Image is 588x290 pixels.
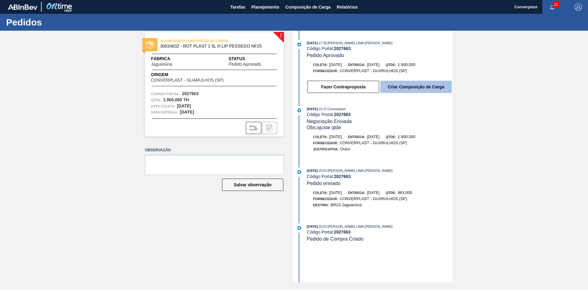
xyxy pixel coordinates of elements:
[313,203,329,207] span: Destino:
[151,109,178,115] span: Data entrega:
[262,122,277,134] div: Informar alteração no pedido
[163,97,189,102] strong: 1.900,000 TH
[307,81,379,93] button: Fazer Contraproposta
[307,112,452,117] div: Código Portal:
[151,97,161,103] span: Qtde :
[6,19,115,26] h1: Pedidos
[337,3,358,11] span: Relatórios
[307,174,452,179] div: Código Portal:
[334,112,351,117] strong: 2027663
[313,147,339,151] span: Justificativa:
[318,41,326,45] span: - 17:28
[297,109,301,112] img: atual
[297,43,301,46] img: atual
[146,41,154,49] img: status
[151,62,172,67] span: Jaguariúna
[329,62,342,67] span: [DATE]
[398,134,416,139] span: 1.900,000
[367,62,379,67] span: [DATE]
[348,63,365,67] span: Entrega:
[329,190,342,195] span: [DATE]
[334,230,351,234] strong: 2027663
[326,41,392,45] span: : [PERSON_NAME] LIMA [PERSON_NAME]
[313,135,328,139] span: Coleta:
[160,44,271,48] span: 30034632 - ROT PLAST 1 5L H LIP PESSEGO NF25
[318,225,326,228] span: - 20:52
[313,197,338,201] span: Fornecedor:
[326,107,345,111] span: : Converplast
[307,225,318,228] span: [DATE]
[348,135,365,139] span: Entrega:
[329,134,342,139] span: [DATE]
[326,169,392,172] span: : [PERSON_NAME] LIMA [PERSON_NAME]
[386,63,396,67] span: Qtde:
[307,181,341,186] span: Pedido enviado
[331,203,362,207] span: BR23-Jaguariúna
[180,110,194,114] strong: [DATE]
[542,3,562,11] button: Notificações
[8,4,37,10] img: TNhmsLtSVTkK8tSr43FrP2fwEKptu5GPRR3wAAAABJRU5ErkJggg==
[334,46,351,51] strong: 2027663
[151,78,224,83] span: CONVERPLAST - GUARULHOS (SP)
[386,135,396,139] span: Qtde:
[151,103,175,109] span: Data coleta:
[398,190,412,195] span: 981,000
[177,103,191,108] strong: [DATE]
[222,179,283,191] button: Salvar observação
[307,46,452,51] div: Código Portal:
[251,3,279,11] span: Planejamento
[553,1,559,8] span: 22
[246,122,261,134] div: Ir para Composição de Carga
[313,69,338,73] span: Fornecedor:
[313,141,338,145] span: Fornecedor:
[398,62,416,67] span: 1.900,000
[285,3,331,11] span: Composição de Carga
[307,169,318,172] span: [DATE]
[151,56,191,62] span: Fábrica
[367,190,379,195] span: [DATE]
[313,63,328,67] span: Coleta:
[182,91,199,96] strong: 2027663
[348,191,365,195] span: Entrega:
[160,38,246,44] span: AGUARDANDO COMPOSIÇÃO DE CARGA
[380,81,452,93] button: Criar Composição de Carga
[307,119,352,124] span: Negociação Enviada
[151,91,180,97] span: Código Portal:
[326,225,392,228] span: : [PERSON_NAME] LIMA [PERSON_NAME]
[340,68,407,73] span: CONVERPLAST - GUARULHOS (SP)
[297,226,301,230] img: atual
[145,146,284,155] label: Observação
[386,191,396,195] span: Qtde:
[307,236,364,242] span: Pedido de Compra Criado
[334,174,351,179] strong: 2027663
[307,53,344,58] span: Pedido Aprovado
[367,134,379,139] span: [DATE]
[340,147,350,151] span: Outro
[307,230,452,234] div: Código Portal:
[313,191,328,195] span: Coleta:
[318,169,326,172] span: - 20:52
[318,107,326,111] span: - 15:17
[151,72,241,78] span: Origem
[230,3,245,11] span: Tarefas
[340,196,407,201] span: CONVERPLAST - GUARULHOS (SP)
[307,125,341,130] span: Obs: ajuste qtde
[228,56,278,62] span: Status
[228,62,261,67] span: Pedido Aprovado
[340,141,407,145] span: CONVERPLAST - GUARULHOS (SP)
[307,41,318,45] span: [DATE]
[307,107,318,111] span: [DATE]
[575,3,582,11] img: Logout
[297,170,301,174] img: atual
